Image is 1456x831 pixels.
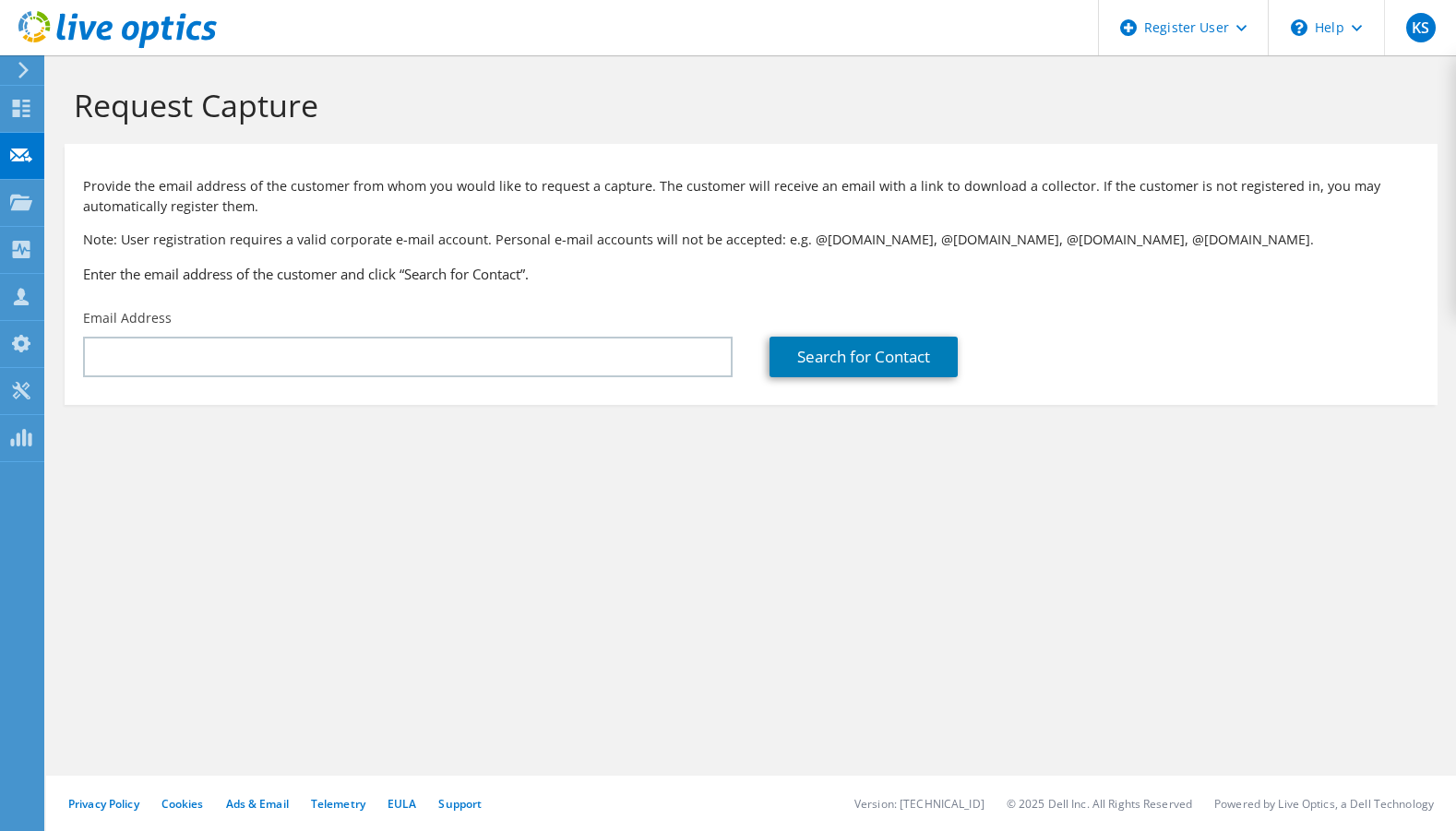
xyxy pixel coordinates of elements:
[1291,19,1307,36] svg: \n
[1406,13,1436,42] span: KS
[161,796,204,812] a: Cookies
[83,176,1419,217] p: Provide the email address of the customer from whom you would like to request a capture. The cust...
[83,230,1419,250] p: Note: User registration requires a valid corporate e-mail account. Personal e-mail accounts will ...
[438,796,482,812] a: Support
[68,796,139,812] a: Privacy Policy
[311,796,365,812] a: Telemetry
[83,264,1419,284] h3: Enter the email address of the customer and click “Search for Contact”.
[74,86,1419,125] h1: Request Capture
[854,796,985,812] li: Version: [TECHNICAL_ID]
[1214,796,1434,812] li: Powered by Live Optics, a Dell Technology
[83,309,172,327] label: Email Address
[226,796,289,812] a: Ads & Email
[770,337,958,377] a: Search for Contact
[1007,796,1192,812] li: © 2025 Dell Inc. All Rights Reserved
[388,796,416,812] a: EULA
